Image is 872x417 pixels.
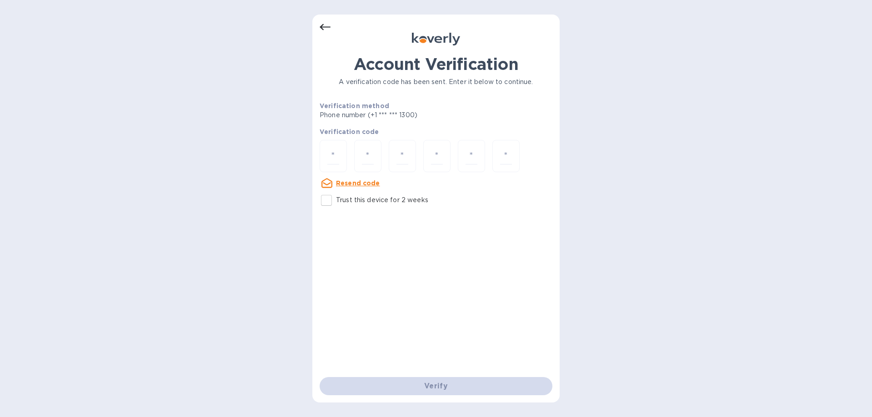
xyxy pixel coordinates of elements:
p: Trust this device for 2 weeks [336,195,428,205]
u: Resend code [336,179,380,187]
h1: Account Verification [320,55,552,74]
p: A verification code has been sent. Enter it below to continue. [320,77,552,87]
p: Phone number (+1 *** *** 1300) [320,110,487,120]
b: Verification method [320,102,389,109]
p: Verification code [320,127,552,136]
